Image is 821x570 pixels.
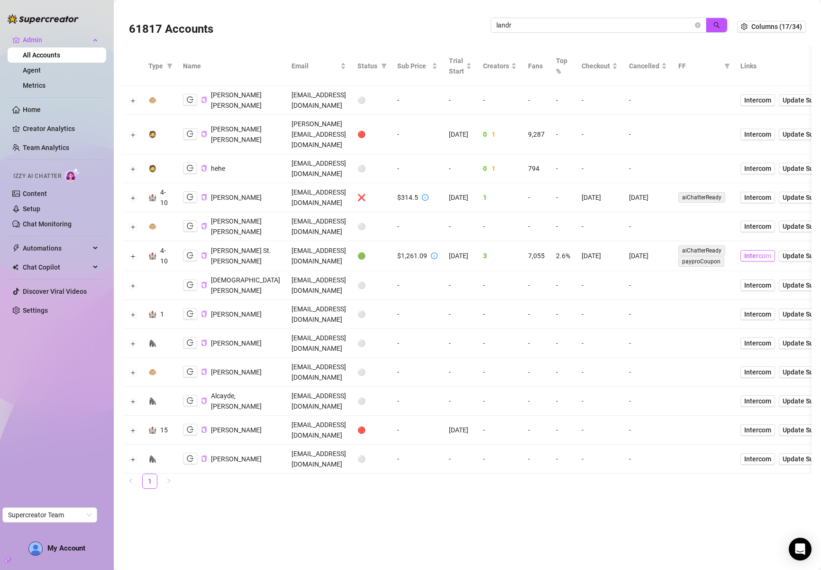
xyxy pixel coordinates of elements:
[740,395,775,407] a: Intercom
[576,212,623,241] td: -
[744,129,771,140] span: Intercom
[183,395,197,406] button: logout
[576,183,623,212] td: [DATE]
[550,358,576,387] td: -
[678,192,725,203] span: aiChatterReady
[129,131,137,139] button: Expand row
[576,271,623,300] td: -
[392,154,443,183] td: -
[183,250,197,261] button: logout
[211,247,271,265] span: [PERSON_NAME] St.[PERSON_NAME]
[357,281,365,289] span: ⚪
[292,61,338,71] span: Email
[392,300,443,329] td: -
[183,128,197,140] button: logout
[740,129,775,140] a: Intercom
[477,86,522,115] td: -
[201,96,207,103] button: Copy Account UID
[148,61,163,71] span: Type
[724,63,730,69] span: filter
[183,453,197,464] button: logout
[477,212,522,241] td: -
[629,61,659,71] span: Cancelled
[201,455,207,462] button: Copy Account UID
[678,256,724,267] span: payproCoupon
[148,251,156,261] div: 🏰
[357,165,365,172] span: ⚪
[286,241,352,271] td: [EMAIL_ADDRESS][DOMAIN_NAME]
[211,217,262,235] span: [PERSON_NAME] [PERSON_NAME]
[201,368,207,375] button: Copy Account UID
[623,241,673,271] td: [DATE]
[443,241,477,271] td: [DATE]
[160,187,172,208] div: 4-10
[431,252,438,259] span: info-circle
[443,212,477,241] td: -
[23,51,60,59] a: All Accounts
[23,66,41,74] a: Agent
[211,165,225,172] span: hehe
[129,340,137,347] button: Expand row
[201,165,207,172] button: Copy Account UID
[740,163,775,174] a: Intercom
[357,310,365,318] span: ⚪
[201,281,207,289] button: Copy Account UID
[550,329,576,358] td: -
[741,23,748,30] span: setting
[623,115,673,154] td: -
[522,358,550,387] td: -
[492,131,495,138] span: 1
[357,96,365,104] span: ⚪
[183,279,197,290] button: logout
[12,36,20,44] span: crown
[148,367,156,377] div: 🐵
[623,183,673,212] td: [DATE]
[623,329,673,358] td: -
[129,282,137,290] button: Expand row
[357,252,365,260] span: 🟢
[576,86,623,115] td: -
[129,456,137,463] button: Expand row
[201,194,207,201] button: Copy Account UID
[187,223,193,229] span: logout
[522,47,550,86] th: Fans
[576,47,623,86] th: Checkout
[129,311,137,318] button: Expand row
[148,338,156,348] div: 🦍
[23,241,90,256] span: Automations
[695,22,701,28] button: close-circle
[357,339,365,347] span: ⚪
[167,63,173,69] span: filter
[286,47,352,86] th: Email
[166,478,172,484] span: right
[392,47,443,86] th: Sub Price
[357,61,377,71] span: Status
[443,358,477,387] td: -
[23,260,90,275] span: Chat Copilot
[744,95,771,105] span: Intercom
[201,397,207,404] button: Copy Account UID
[443,271,477,300] td: -
[211,276,280,294] span: [DEMOGRAPHIC_DATA][PERSON_NAME]
[392,329,443,358] td: -
[211,310,262,318] span: [PERSON_NAME]
[286,300,352,329] td: [EMAIL_ADDRESS][DOMAIN_NAME]
[201,165,207,171] span: copy
[160,309,164,319] div: 1
[744,396,771,406] span: Intercom
[211,194,262,201] span: [PERSON_NAME]
[623,154,673,183] td: -
[29,542,42,555] img: AD_cMMTxCeTpmN1d5MnKJ1j-_uXZCpTKapSSqNGg4PyXtR_tCW7gZXTNmFz2tpVv9LSyNV7ff1CaS4f4q0HLYKULQOwoM5GQR...
[740,280,775,291] a: Intercom
[201,223,207,229] span: copy
[187,252,193,259] span: logout
[23,82,46,89] a: Metrics
[483,194,487,201] span: 1
[23,121,99,136] a: Creator Analytics
[522,300,550,329] td: -
[201,131,207,138] button: Copy Account UID
[483,252,487,260] span: 3
[477,358,522,387] td: -
[740,337,775,349] a: Intercom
